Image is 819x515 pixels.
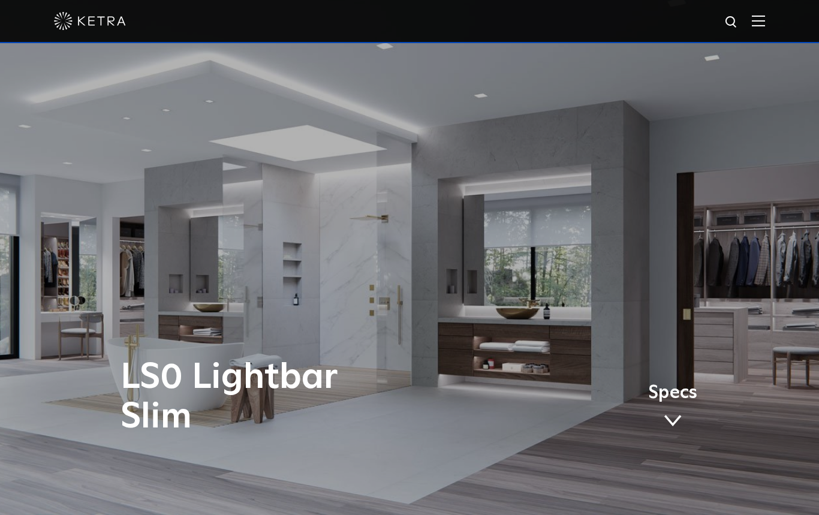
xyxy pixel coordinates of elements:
[54,12,126,30] img: ketra-logo-2019-white
[724,15,739,30] img: search icon
[648,384,697,402] span: Specs
[648,384,697,431] a: Specs
[752,15,765,26] img: Hamburger%20Nav.svg
[121,358,459,437] h1: LS0 Lightbar Slim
